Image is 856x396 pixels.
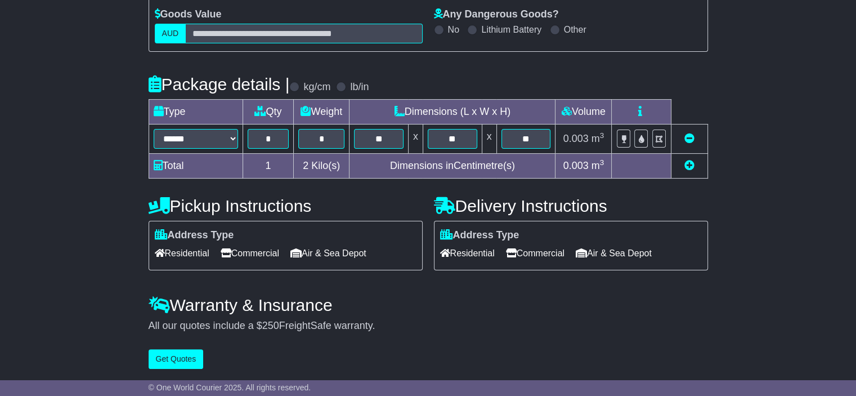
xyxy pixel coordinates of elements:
span: Residential [440,244,495,262]
span: Air & Sea Depot [576,244,652,262]
span: 250 [262,320,279,331]
td: Dimensions in Centimetre(s) [349,154,555,179]
a: Remove this item [684,133,694,144]
span: 0.003 [563,160,589,171]
td: x [408,124,423,154]
h4: Pickup Instructions [149,197,423,215]
sup: 3 [600,131,604,140]
label: Other [564,24,586,35]
label: kg/cm [303,81,330,94]
label: Address Type [155,229,234,242]
div: All our quotes include a $ FreightSafe warranty. [149,320,708,332]
span: 2 [303,160,308,171]
td: Qty [243,100,294,124]
h4: Package details | [149,75,290,94]
label: Goods Value [155,8,222,21]
sup: 3 [600,158,604,167]
td: Kilo(s) [294,154,349,179]
button: Get Quotes [149,349,204,369]
h4: Warranty & Insurance [149,296,708,314]
label: No [448,24,459,35]
td: Type [149,100,243,124]
label: Lithium Battery [481,24,541,35]
span: Air & Sea Depot [290,244,366,262]
td: x [482,124,496,154]
span: Commercial [221,244,279,262]
td: Weight [294,100,349,124]
td: 1 [243,154,294,179]
label: AUD [155,24,186,43]
span: m [591,133,604,144]
td: Total [149,154,243,179]
span: Residential [155,244,209,262]
span: Commercial [506,244,564,262]
a: Add new item [684,160,694,171]
span: 0.003 [563,133,589,144]
label: lb/in [350,81,369,94]
label: Any Dangerous Goods? [434,8,559,21]
h4: Delivery Instructions [434,197,708,215]
td: Dimensions (L x W x H) [349,100,555,124]
span: © One World Courier 2025. All rights reserved. [149,383,311,392]
label: Address Type [440,229,519,242]
span: m [591,160,604,171]
td: Volume [555,100,612,124]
